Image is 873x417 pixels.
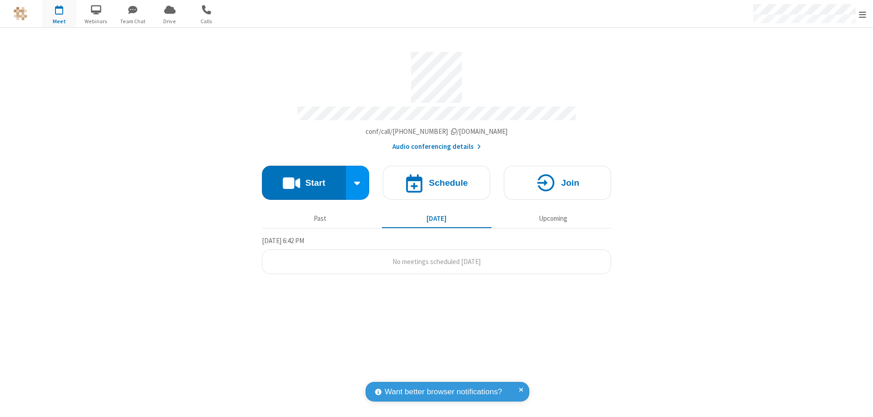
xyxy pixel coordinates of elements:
[366,127,508,136] span: Copy my meeting room link
[262,166,346,200] button: Start
[262,45,611,152] section: Account details
[116,17,150,25] span: Team Chat
[392,142,481,152] button: Audio conferencing details
[190,17,224,25] span: Calls
[305,178,325,187] h4: Start
[429,178,468,187] h4: Schedule
[42,17,76,25] span: Meet
[561,178,579,187] h4: Join
[498,210,608,227] button: Upcoming
[382,210,492,227] button: [DATE]
[262,236,304,245] span: [DATE] 6:42 PM
[392,257,481,266] span: No meetings scheduled [DATE]
[153,17,187,25] span: Drive
[385,386,502,398] span: Want better browser notifications?
[504,166,611,200] button: Join
[346,166,370,200] div: Start conference options
[14,7,27,20] img: QA Selenium DO NOT DELETE OR CHANGE
[79,17,113,25] span: Webinars
[266,210,375,227] button: Past
[366,127,508,137] button: Copy my meeting room linkCopy my meeting room link
[383,166,490,200] button: Schedule
[262,235,611,275] section: Today's Meetings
